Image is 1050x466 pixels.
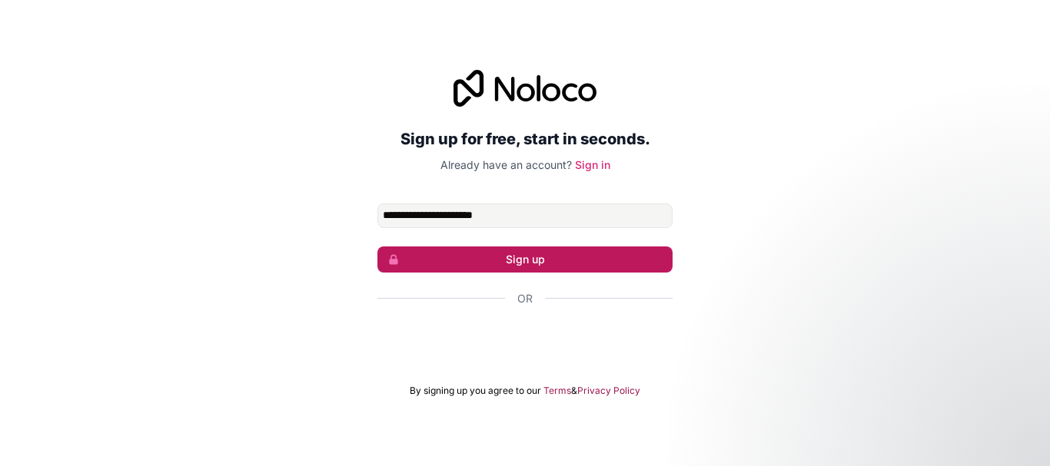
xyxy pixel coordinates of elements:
span: Or [517,291,533,306]
iframe: Sign in with Google Button [370,323,680,357]
iframe: Intercom notifications message [743,351,1050,458]
button: Sign up [377,246,673,273]
h2: Sign up for free, start in seconds. [377,125,673,153]
a: Sign in [575,158,610,171]
a: Terms [543,385,571,397]
span: By signing up you agree to our [410,385,541,397]
span: Already have an account? [440,158,572,171]
span: & [571,385,577,397]
input: Email address [377,203,673,228]
a: Privacy Policy [577,385,640,397]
